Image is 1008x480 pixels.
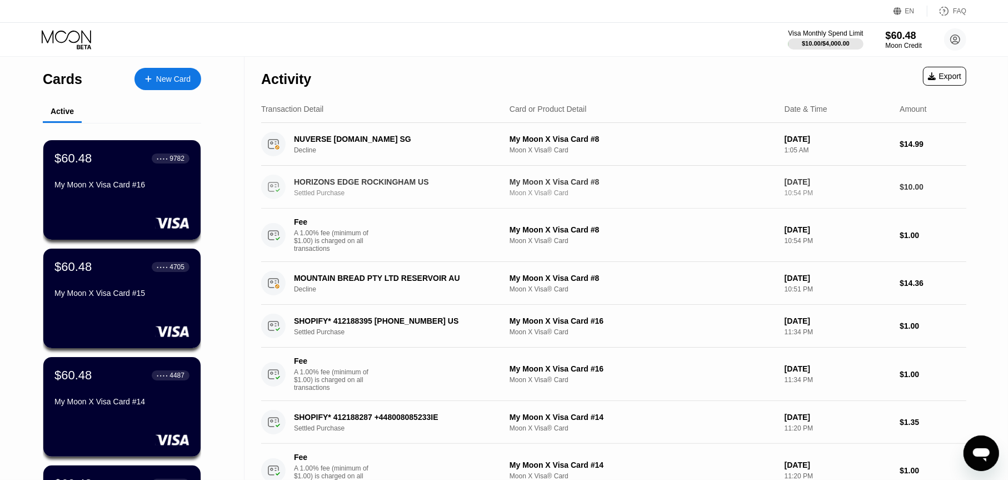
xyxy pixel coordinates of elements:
[261,166,966,209] div: HORIZONS EDGE ROCKINGHAM USSettled PurchaseMy Moon X Visa Card #8Moon X Visa® Card[DATE]10:54 PM$...
[294,189,510,197] div: Settled Purchase
[900,370,966,379] div: $1.00
[785,285,891,293] div: 10:51 PM
[510,225,776,234] div: My Moon X Visa Card #8
[928,72,961,81] div: Export
[510,316,776,325] div: My Moon X Visa Card #16
[261,348,966,401] div: FeeA 1.00% fee (minimum of $1.00) is charged on all transactionsMy Moon X Visa Card #16Moon X Vis...
[510,472,776,480] div: Moon X Visa® Card
[785,472,891,480] div: 11:20 PM
[43,140,201,240] div: $60.48● ● ● ●9782My Moon X Visa Card #16
[51,107,74,116] div: Active
[261,401,966,444] div: SHOPIFY* 412188287 +448008085233IESettled PurchaseMy Moon X Visa Card #14Moon X Visa® Card[DATE]1...
[294,368,377,392] div: A 1.00% fee (minimum of $1.00) is charged on all transactions
[261,262,966,305] div: MOUNTAIN BREAD PTY LTD RESERVOIR AUDeclineMy Moon X Visa Card #8Moon X Visa® Card[DATE]10:51 PM$1...
[788,29,863,37] div: Visa Monthly Spend Limit
[785,189,891,197] div: 10:54 PM
[923,67,966,86] div: Export
[788,29,863,50] div: Visa Monthly Spend Limit$10.00/$4,000.00
[510,237,776,245] div: Moon X Visa® Card
[785,316,891,325] div: [DATE]
[510,413,776,422] div: My Moon X Visa Card #14
[886,42,922,50] div: Moon Credit
[294,135,495,143] div: NUVERSE [DOMAIN_NAME] SG
[169,263,184,271] div: 4705
[294,146,510,154] div: Decline
[510,376,776,384] div: Moon X Visa® Card
[294,316,495,325] div: SHOPIFY* 412188395 [PHONE_NUMBER] US
[785,177,891,186] div: [DATE]
[785,274,891,283] div: [DATE]
[54,368,92,383] div: $60.48
[54,151,92,166] div: $60.48
[785,364,891,373] div: [DATE]
[785,225,891,234] div: [DATE]
[54,397,189,406] div: My Moon X Visa Card #14
[785,135,891,143] div: [DATE]
[294,229,377,253] div: A 1.00% fee (minimum of $1.00) is charged on all transactions
[510,274,776,283] div: My Moon X Visa Card #8
[964,436,999,471] iframe: Button to launch messaging window
[785,461,891,469] div: [DATE]
[785,146,891,154] div: 1:05 AM
[157,374,168,377] div: ● ● ● ●
[54,180,189,189] div: My Moon X Visa Card #16
[510,105,587,113] div: Card or Product Detail
[294,177,495,186] div: HORIZONS EDGE ROCKINGHAM US
[294,274,495,283] div: MOUNTAIN BREAD PTY LTD RESERVOIR AU
[169,372,184,379] div: 4487
[785,376,891,384] div: 11:34 PM
[510,424,776,432] div: Moon X Visa® Card
[294,453,372,462] div: Fee
[900,321,966,330] div: $1.00
[510,135,776,143] div: My Moon X Visa Card #8
[294,424,510,432] div: Settled Purchase
[294,413,495,422] div: SHOPIFY* 412188287 +448008085233IE
[294,217,372,226] div: Fee
[510,146,776,154] div: Moon X Visa® Card
[886,30,922,42] div: $60.48
[54,260,92,274] div: $60.48
[900,418,966,427] div: $1.35
[802,40,850,47] div: $10.00 / $4,000.00
[900,466,966,475] div: $1.00
[894,6,927,17] div: EN
[900,140,966,149] div: $14.99
[294,328,510,336] div: Settled Purchase
[261,71,311,87] div: Activity
[900,182,966,191] div: $10.00
[785,105,827,113] div: Date & Time
[900,231,966,240] div: $1.00
[953,7,966,15] div: FAQ
[510,177,776,186] div: My Moon X Visa Card #8
[510,285,776,293] div: Moon X Visa® Card
[785,328,891,336] div: 11:34 PM
[785,237,891,245] div: 10:54 PM
[169,155,184,162] div: 9782
[54,289,189,298] div: My Moon X Visa Card #15
[900,105,926,113] div: Amount
[261,209,966,262] div: FeeA 1.00% fee (minimum of $1.00) is charged on all transactionsMy Moon X Visa Card #8Moon X Visa...
[294,357,372,365] div: Fee
[510,461,776,469] div: My Moon X Visa Card #14
[156,75,191,84] div: New Card
[261,305,966,348] div: SHOPIFY* 412188395 [PHONE_NUMBER] USSettled PurchaseMy Moon X Visa Card #16Moon X Visa® Card[DATE...
[905,7,915,15] div: EN
[927,6,966,17] div: FAQ
[43,357,201,457] div: $60.48● ● ● ●4487My Moon X Visa Card #14
[157,265,168,269] div: ● ● ● ●
[785,424,891,432] div: 11:20 PM
[43,71,82,87] div: Cards
[157,157,168,160] div: ● ● ● ●
[261,105,323,113] div: Transaction Detail
[43,249,201,348] div: $60.48● ● ● ●4705My Moon X Visa Card #15
[785,413,891,422] div: [DATE]
[900,279,966,288] div: $14.36
[294,285,510,293] div: Decline
[510,328,776,336] div: Moon X Visa® Card
[134,68,201,90] div: New Card
[261,123,966,166] div: NUVERSE [DOMAIN_NAME] SGDeclineMy Moon X Visa Card #8Moon X Visa® Card[DATE]1:05 AM$14.99
[510,189,776,197] div: Moon X Visa® Card
[510,364,776,373] div: My Moon X Visa Card #16
[886,30,922,50] div: $60.48Moon Credit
